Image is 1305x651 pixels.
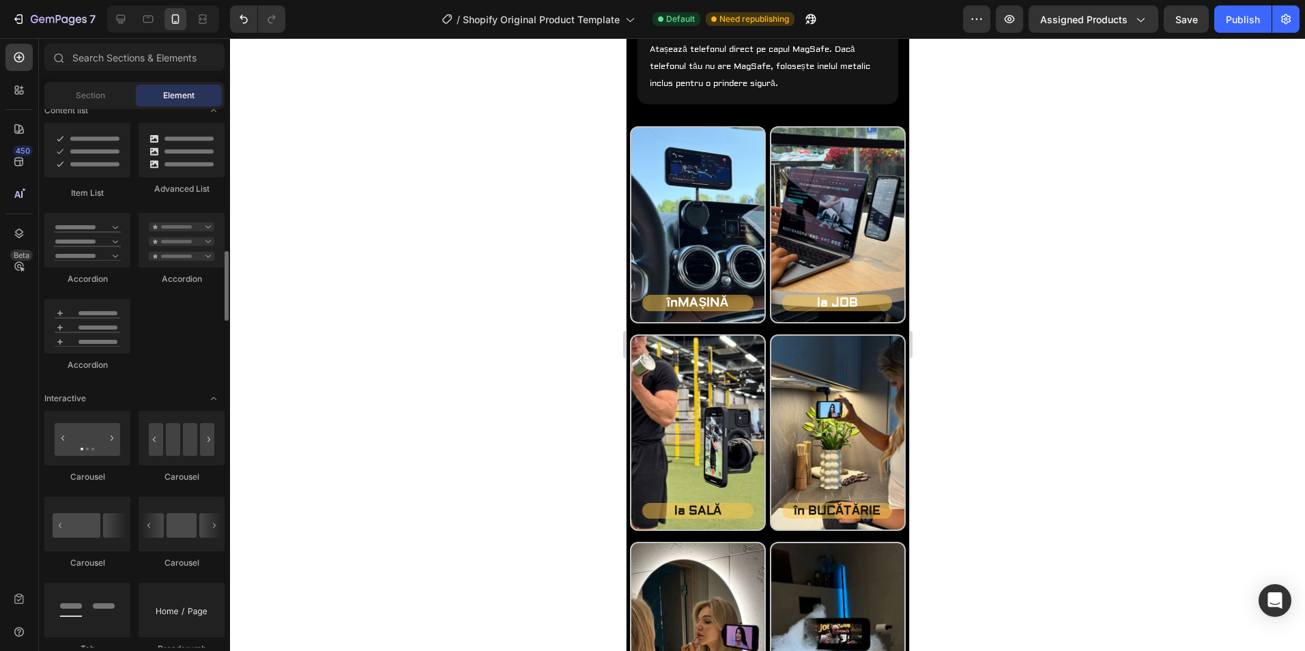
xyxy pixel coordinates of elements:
[1175,14,1198,25] span: Save
[1259,584,1291,617] div: Open Intercom Messenger
[666,13,695,25] span: Default
[139,557,225,569] div: Carousel
[457,12,460,27] span: /
[463,12,620,27] span: Shopify Original Product Template
[1029,5,1158,33] button: Assigned Products
[1040,12,1128,27] span: Assigned Products
[203,388,225,409] span: Toggle open
[5,5,102,33] button: 7
[44,273,130,285] div: Accordion
[44,471,130,483] div: Carousel
[76,89,105,102] span: Section
[1226,12,1260,27] div: Publish
[719,13,789,25] span: Need republishing
[89,11,96,27] p: 7
[13,145,33,156] div: 450
[139,471,225,483] div: Carousel
[44,359,130,371] div: Accordion
[44,557,130,569] div: Carousel
[44,187,130,199] div: Item List
[230,5,285,33] div: Undo/Redo
[44,104,88,117] span: Content list
[1164,5,1209,33] button: Save
[44,392,86,405] span: Interactive
[44,44,225,71] input: Search Sections & Elements
[203,100,225,121] span: Toggle open
[139,273,225,285] div: Accordion
[139,183,225,195] div: Advanced List
[10,250,33,261] div: Beta
[163,89,195,102] span: Element
[1214,5,1272,33] button: Publish
[627,38,909,651] iframe: Design area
